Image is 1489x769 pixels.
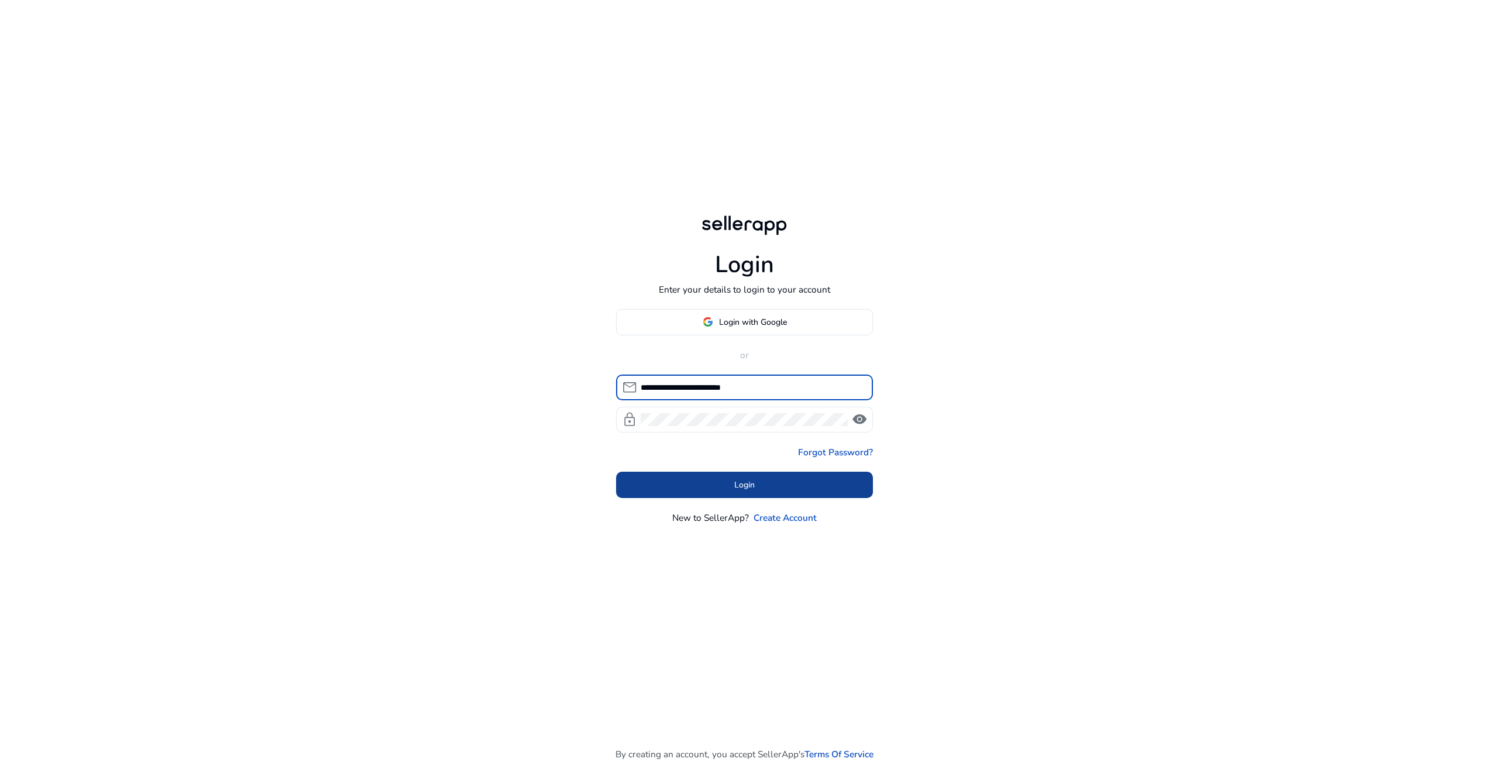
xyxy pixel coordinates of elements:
[852,412,867,427] span: visibility
[703,317,713,327] img: google-logo.svg
[616,348,874,362] p: or
[622,380,637,395] span: mail
[672,511,749,524] p: New to SellerApp?
[616,472,874,498] button: Login
[622,412,637,427] span: lock
[715,251,774,279] h1: Login
[659,283,830,296] p: Enter your details to login to your account
[754,511,817,524] a: Create Account
[798,445,873,459] a: Forgot Password?
[719,316,787,328] span: Login with Google
[804,747,874,761] a: Terms Of Service
[734,479,755,491] span: Login
[616,309,874,335] button: Login with Google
